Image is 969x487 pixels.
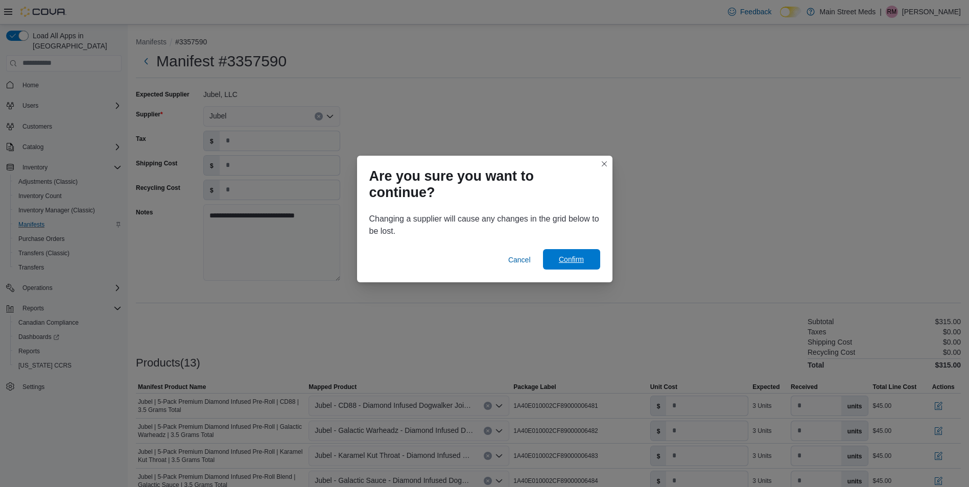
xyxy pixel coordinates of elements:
[598,158,610,170] button: Closes this modal window
[369,213,600,237] p: Changing a supplier will cause any changes in the grid below to be lost.
[504,250,535,270] button: Cancel
[543,249,600,270] button: Confirm
[369,168,592,201] h1: Are you sure you want to continue?
[508,255,531,265] span: Cancel
[559,254,584,264] span: Confirm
